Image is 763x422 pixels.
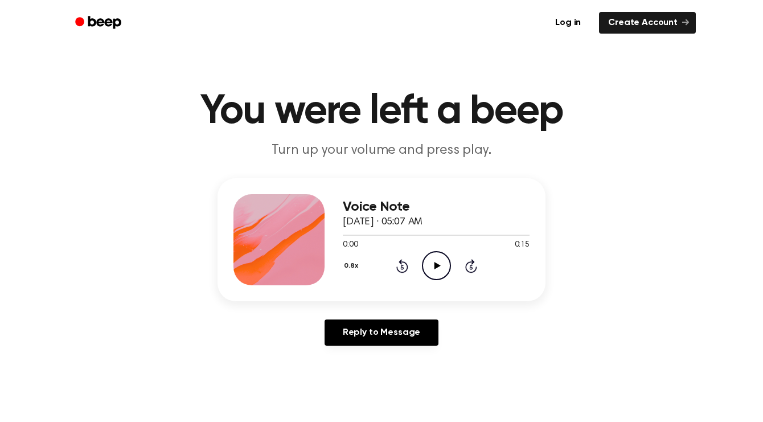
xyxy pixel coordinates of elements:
h3: Voice Note [343,199,530,215]
h1: You were left a beep [90,91,673,132]
p: Turn up your volume and press play. [163,141,600,160]
span: 0:15 [515,239,530,251]
a: Reply to Message [325,319,438,346]
a: Create Account [599,12,696,34]
span: [DATE] · 05:07 AM [343,217,422,227]
a: Log in [544,10,592,36]
a: Beep [67,12,132,34]
span: 0:00 [343,239,358,251]
button: 0.8x [343,256,362,276]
